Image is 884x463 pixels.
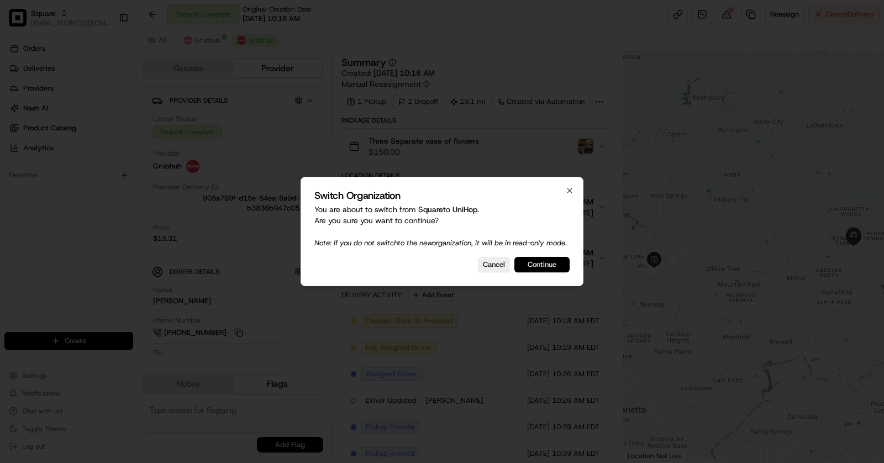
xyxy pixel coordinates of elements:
[418,204,443,214] span: Square
[314,191,570,201] h2: Switch Organization
[452,204,477,214] span: UniHop
[314,238,567,248] span: Note: If you do not switch to the new organization, it will be in read-only mode.
[314,204,570,248] p: You are about to switch from to . Are you sure you want to continue?
[478,257,510,272] button: Cancel
[514,257,570,272] button: Continue
[110,61,134,69] span: Pylon
[78,60,134,69] a: Powered byPylon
